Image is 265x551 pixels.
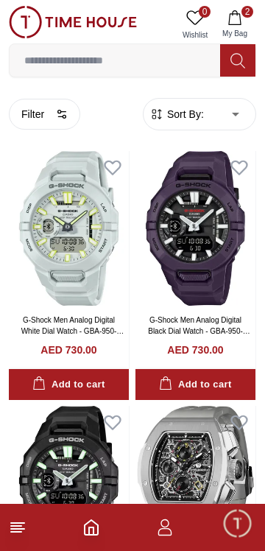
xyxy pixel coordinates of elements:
[135,369,255,401] button: Add to cart
[177,6,213,43] a: 0Wishlist
[159,376,231,393] div: Add to cart
[9,99,80,130] button: Filter
[222,508,254,540] div: Chat Widget
[216,28,253,39] span: My Bag
[21,316,124,346] a: G-Shock Men Analog Digital White Dial Watch - GBA-950-7ADR
[167,343,223,357] h4: AED 730.00
[40,343,96,357] h4: AED 730.00
[149,107,204,122] button: Sort By:
[213,6,256,43] button: 2My Bag
[148,316,250,346] a: G-Shock Men Analog Digital Black Dial Watch - GBA-950-2ADR
[82,519,100,536] a: Home
[135,151,255,306] img: G-Shock Men Analog Digital Black Dial Watch - GBA-950-2ADR
[32,376,105,393] div: Add to cart
[9,6,137,38] img: ...
[9,369,129,401] button: Add to cart
[177,29,213,41] span: Wishlist
[9,151,129,306] img: G-Shock Men Analog Digital White Dial Watch - GBA-950-7ADR
[199,6,211,18] span: 0
[241,6,253,18] span: 2
[164,107,204,122] span: Sort By:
